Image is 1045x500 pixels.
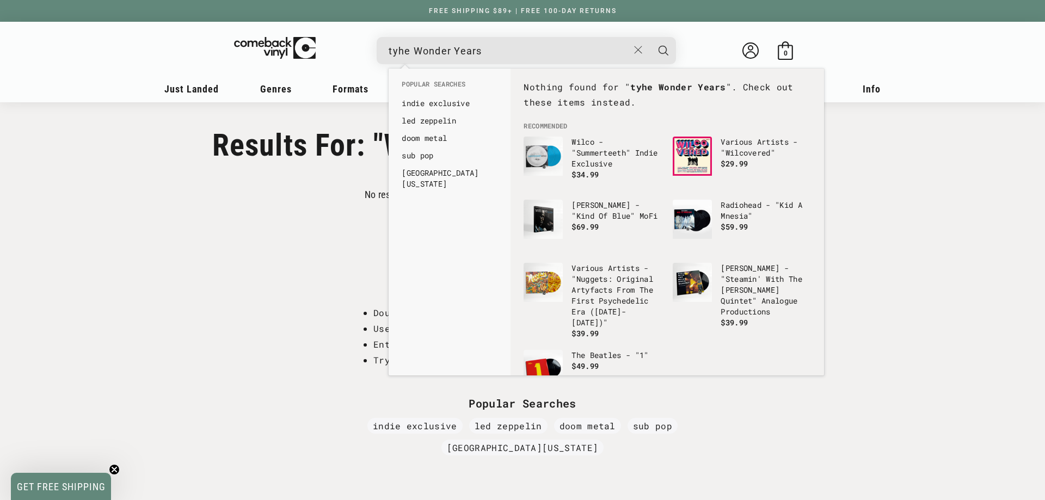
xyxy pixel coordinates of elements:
button: Close [629,38,649,62]
img: Various Artists - "Wilcovered" [673,137,712,176]
a: sub pop [628,418,678,434]
li: no_result_products: Various Artists - "Wilcovered" [667,131,816,194]
p: Wilco - "Summerteeth" Indie Exclusive [571,137,662,169]
div: Search Tips [352,283,693,297]
a: sub pop [402,150,497,161]
a: doom metal [554,418,621,434]
button: Close teaser [109,464,120,475]
div: GET FREE SHIPPINGClose teaser [11,473,111,500]
div: Popular Searches [332,397,713,410]
span: $34.99 [571,169,599,180]
li: no_result_suggestions: hotel california [396,164,503,193]
p: Various Artists - "Wilcovered" [721,137,811,158]
a: led zeppelin [402,115,497,126]
img: Radiohead - "Kid A Mnesia" [673,200,712,239]
li: no_result_products: Miles Davis - "Kind Of Blue" MoFi [518,194,667,257]
a: led zeppelin [469,418,548,434]
a: Radiohead - "Kid A Mnesia" Radiohead - "Kid A Mnesia" $59.99 [673,200,811,252]
p: Radiohead - "Kid A Mnesia" [721,200,811,221]
p: Various Artists - "Nuggets: Original Artyfacts From The First Psychedelic Era ([DATE]-[DATE])" [571,263,662,328]
a: Miles Davis - "Kind Of Blue" MoFi [PERSON_NAME] - "Kind Of Blue" MoFi $69.99 [524,200,662,252]
span: 0 [784,49,788,57]
img: Wilco - "Summerteeth" Indie Exclusive [524,137,563,176]
p: The Beatles - "1" [571,350,662,361]
a: FREE SHIPPING $89+ | FREE 100-DAY RETURNS [418,7,628,15]
li: no_result_suggestions: doom metal [396,129,503,147]
span: $59.99 [721,221,748,232]
p: [PERSON_NAME] - "Steamin' With The [PERSON_NAME] Quintet" Analogue Productions [721,263,811,317]
a: [GEOGRAPHIC_DATA][US_STATE] [402,168,497,189]
img: The Beatles - "1" [524,350,563,389]
span: $39.99 [721,317,748,328]
a: Various Artists - "Wilcovered" Various Artists - "Wilcovered" $29.99 [673,137,811,189]
a: doom metal [402,133,497,144]
input: When autocomplete results are available use up and down arrows to review and enter to select [389,40,629,62]
span: $69.99 [571,221,599,232]
p: [PERSON_NAME] - "Kind Of Blue" MoFi [571,200,662,221]
li: no_result_products: Radiohead - "Kid A Mnesia" [667,194,816,257]
p: No result [365,189,401,200]
li: no_result_suggestions: indie exclusive [396,95,503,112]
li: no_result_products: Wilco - "Summerteeth" Indie Exclusive [518,131,667,194]
img: Miles Davis - "Kind Of Blue" MoFi [524,200,563,239]
span: Formats [333,83,368,95]
span: Genres [260,83,292,95]
img: Miles Davis - "Steamin' With The Miles Davis Quintet" Analogue Productions [673,263,712,302]
button: Search [650,37,677,64]
li: Use more generic search terms. [373,321,693,337]
a: Miles Davis - "Steamin' With The Miles Davis Quintet" Analogue Productions [PERSON_NAME] - "Steam... [673,263,811,328]
div: Recommended [511,69,824,375]
li: Enter fewer keywords. [373,337,693,353]
span: GET FREE SHIPPING [17,481,106,492]
a: The Beatles - "1" The Beatles - "1" $49.99 [524,350,662,402]
li: no_result_products: Miles Davis - "Steamin' With The Miles Davis Quintet" Analogue Productions [667,257,816,334]
li: no_result_suggestions: sub pop [396,147,503,164]
li: Recommended [518,121,816,131]
a: Various Artists - "Nuggets: Original Artyfacts From The First Psychedelic Era (1965-1968)" Variou... [524,263,662,339]
span: Info [863,83,881,95]
li: Try searching by artist, title, label, genre, style, etc. [373,353,693,368]
div: No Results [518,79,816,122]
img: Various Artists - "Nuggets: Original Artyfacts From The First Psychedelic Era (1965-1968)" [524,263,563,302]
span: Just Landed [164,83,219,95]
li: no_result_products: The Beatles - "1" [518,344,667,408]
span: $39.99 [571,328,599,338]
h1: Results For: "Wonder Years" [212,127,833,163]
a: indie exclusive [367,418,463,434]
li: no_result_suggestions: led zeppelin [396,112,503,129]
div: Popular Searches [389,69,511,198]
div: Search [377,37,676,64]
span: $49.99 [571,361,599,371]
li: Double-check your spelling. [373,305,693,321]
a: indie exclusive [402,98,497,109]
p: Nothing found for " ". Check out these items instead. [524,79,811,111]
span: $29.99 [721,158,748,169]
a: [GEOGRAPHIC_DATA][US_STATE] [441,440,604,455]
li: no_result_products: Various Artists - "Nuggets: Original Artyfacts From The First Psychedelic Era... [518,257,667,344]
li: Popular Searches [396,79,503,95]
a: Wilco - "Summerteeth" Indie Exclusive Wilco - "Summerteeth" Indie Exclusive $34.99 [524,137,662,189]
strong: tyhe Wonder Years [630,81,726,92]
